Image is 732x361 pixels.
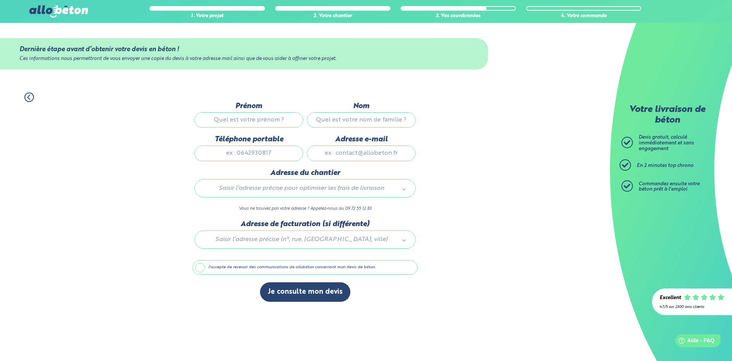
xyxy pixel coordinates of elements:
a: Saisir l’adresse précise pour optimiser les frais de livraison [202,183,408,193]
span: Saisir l’adresse précise pour optimiser les frais de livraison [205,183,398,193]
label: Prénom [194,102,303,110]
div: 3. Vos coordonnées [401,13,516,19]
input: Quel est votre prénom ? [194,112,303,128]
button: Je consulte mon devis [260,282,350,302]
div: 2. Votre chantier [275,13,390,19]
input: ex : contact@allobeton.fr [307,146,416,161]
div: 4. Votre commande [526,13,641,19]
label: Adresse e-mail [307,135,416,144]
input: Quel est votre nom de famille ? [307,112,416,128]
label: Téléphone portable [194,135,303,144]
label: Nom [307,102,416,110]
p: Vous ne trouvez pas votre adresse ? Appelez-nous au 09 72 55 12 83 [194,205,416,212]
div: Dernière étape avant d’obtenir votre devis en béton ! [19,46,469,53]
input: ex : 0642930817 [194,146,303,161]
label: Adresse du chantier [194,169,416,177]
div: 1. Votre projet [149,13,265,19]
iframe: Help widget launcher [664,331,724,353]
img: allobéton [29,5,88,18]
div: Ces informations nous permettront de vous envoyer une copie du devis à votre adresse mail ainsi q... [19,56,469,62]
label: J'accepte de recevoir des communications de allobéton concernant mon devis de béton. [193,260,417,275]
